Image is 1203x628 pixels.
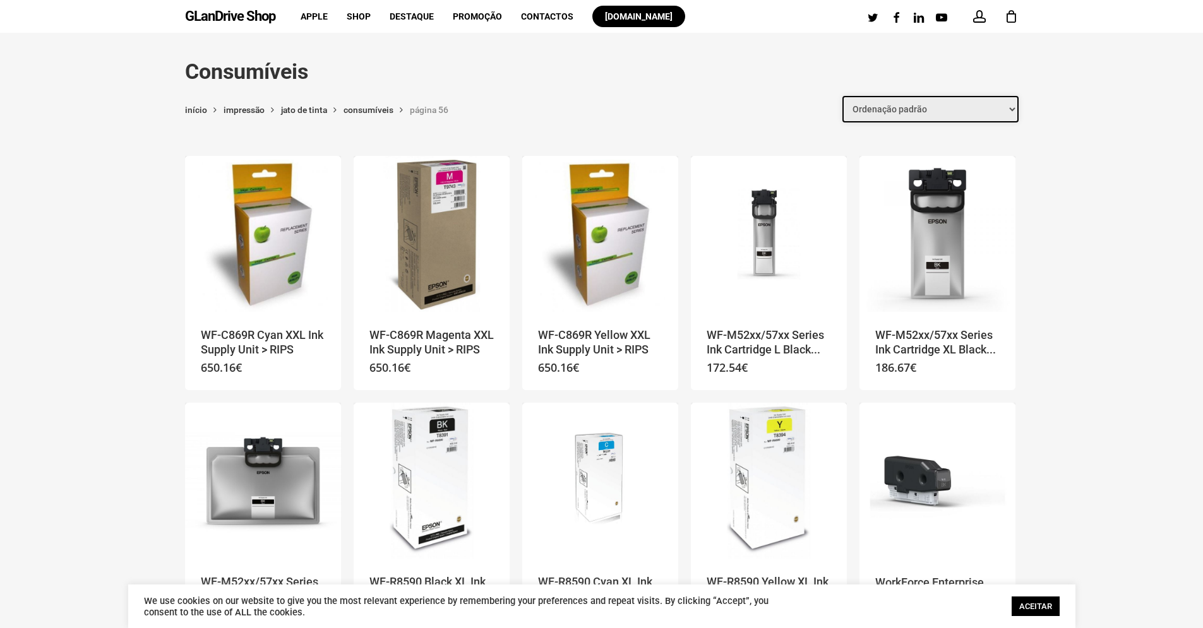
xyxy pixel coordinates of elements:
img: Placeholder [859,156,1015,312]
a: WF-R8590 Cyan XL Ink Supply Unit > RIPS [538,574,662,605]
bdi: 186.67 [875,360,916,375]
a: WF-M52xx/57xx Series Ink Cartridge L Black... [707,328,831,358]
img: Placeholder [522,403,678,559]
div: We use cookies on our website to give you the most relevant experience by remembering your prefer... [144,595,785,618]
span: Contactos [521,11,573,21]
img: Placeholder [185,156,341,312]
img: Placeholder [691,403,847,559]
span: Shop [347,11,371,21]
a: WF-M52xx/57xx Series Ink Cartridge XL Black... [875,328,1000,358]
a: WF-M52xx/57xx Series Ink Cartridge XL Black > RIPS [859,156,1015,312]
span: Página 56 [410,105,448,115]
bdi: 650.16 [369,360,410,375]
a: WF-R8590 Yellow XL Ink Supply Unit > RIPS [707,574,831,605]
a: Contactos [521,12,573,21]
a: WF-C869R Cyan XXL Ink Supply Unit > RIPS [201,328,325,358]
a: WF-M52xx/57xx Series Ink Cartridge XXL Black > RIPS [185,403,341,559]
span: € [573,360,579,375]
a: WF-R8590 Black XL Ink Supply Unit > RIPS [369,574,494,605]
span: Promoção [453,11,502,21]
a: WF-M52xx/57xx Series Ink Cartridge XXL Black... [201,574,325,619]
a: Promoção [453,12,502,21]
a: WF-C869R Magenta XXL Ink Supply Unit > RIPS [369,328,494,358]
span: [DOMAIN_NAME] [605,11,673,21]
a: Apple [301,12,328,21]
a: WF-C869R Yellow XXL Ink Supply Unit > RIPS [522,156,678,312]
img: Placeholder [185,403,341,559]
select: Ordem da loja [842,96,1019,122]
a: WorkForce Enterprise AM-C400 Black Ink >... [875,575,1000,605]
img: Placeholder [522,156,678,312]
a: Shop [347,12,371,21]
img: Placeholder [354,403,510,559]
a: WF-C869R Magenta XXL Ink Supply Unit > RIPS [354,156,510,312]
a: WF-R8590 Black XL Ink Supply Unit > RIPS [354,403,510,559]
a: Jato de Tinta [281,104,327,116]
a: WF-C869R Yellow XXL Ink Supply Unit > RIPS [538,328,662,358]
span: Destaque [390,11,434,21]
a: WorkForce Enterprise AM-C400 Black Ink > RIPS [859,403,1015,559]
span: Apple [301,11,328,21]
a: [DOMAIN_NAME] [592,12,685,21]
a: Consumíveis [344,104,393,116]
img: Placeholder [354,156,510,312]
span: € [404,360,410,375]
a: ACEITAR [1012,596,1060,616]
a: WF-C869R Cyan XXL Ink Supply Unit > RIPS [185,156,341,312]
a: GLanDrive Shop [185,9,275,23]
img: Placeholder [691,156,847,312]
a: Início [185,104,207,116]
span: € [910,360,916,375]
span: € [741,360,748,375]
bdi: 172.54 [707,360,748,375]
bdi: 650.16 [201,360,242,375]
a: Cart [1005,9,1019,23]
a: Destaque [390,12,434,21]
a: WF-R8590 Cyan XL Ink Supply Unit > RIPS [522,403,678,559]
a: WF-M52xx/57xx Series Ink Cartridge L Black > RIPS [691,156,847,312]
a: WF-R8590 Yellow XL Ink Supply Unit > RIPS [691,403,847,559]
bdi: 650.16 [538,360,579,375]
h1: Consumíveis [185,58,1019,85]
img: Placeholder [859,403,1015,559]
a: Impressão [224,104,265,116]
span: € [236,360,242,375]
